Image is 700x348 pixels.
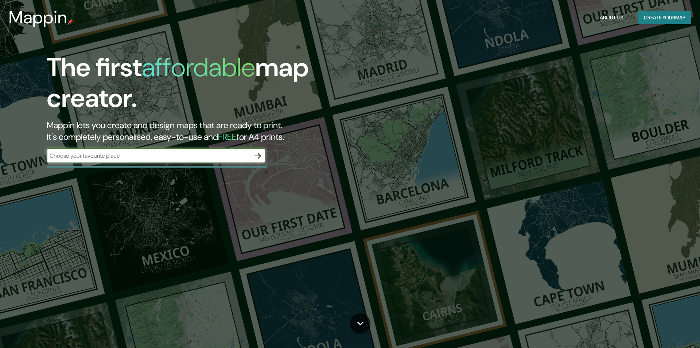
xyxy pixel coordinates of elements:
h1: affordable [142,50,255,84]
img: mappin-pin [67,19,73,25]
h3: Mappin [9,7,67,28]
h5: FREE [218,131,237,142]
h2: Mappin lets you create and design maps that are ready to print. It's completely personalised, eas... [47,119,397,143]
h1: The first map creator. [47,52,397,119]
button: Create yourmap [638,11,691,24]
input: Choose your favourite place [47,152,251,160]
button: About Us [597,11,626,24]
